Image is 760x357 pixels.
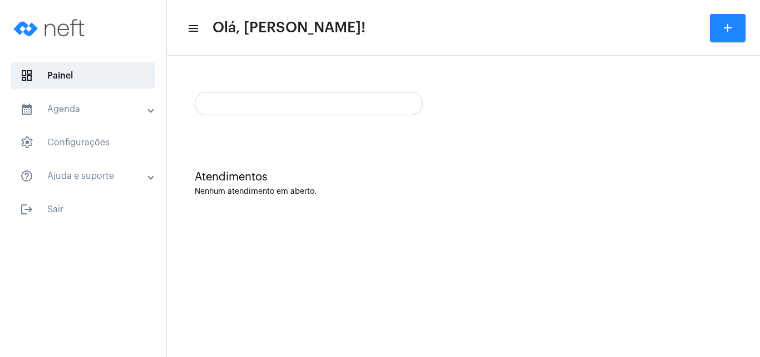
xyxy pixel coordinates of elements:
[195,188,732,196] div: Nenhum atendimento em aberto.
[20,102,149,116] mat-panel-title: Agenda
[11,129,155,156] span: Configurações
[7,163,166,189] mat-expansion-panel-header: sidenav iconAjuda e suporte
[11,196,155,223] span: Sair
[11,62,155,89] span: Painel
[20,136,33,149] span: sidenav icon
[9,6,92,50] img: logo-neft-novo-2.png
[213,19,366,37] span: Olá, [PERSON_NAME]!
[20,169,149,183] mat-panel-title: Ajuda e suporte
[721,21,734,35] mat-icon: add
[20,69,33,82] span: sidenav icon
[187,22,198,35] mat-icon: sidenav icon
[195,171,732,183] div: Atendimentos
[20,102,33,116] mat-icon: sidenav icon
[20,203,33,216] mat-icon: sidenav icon
[20,169,33,183] mat-icon: sidenav icon
[7,96,166,123] mat-expansion-panel-header: sidenav iconAgenda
